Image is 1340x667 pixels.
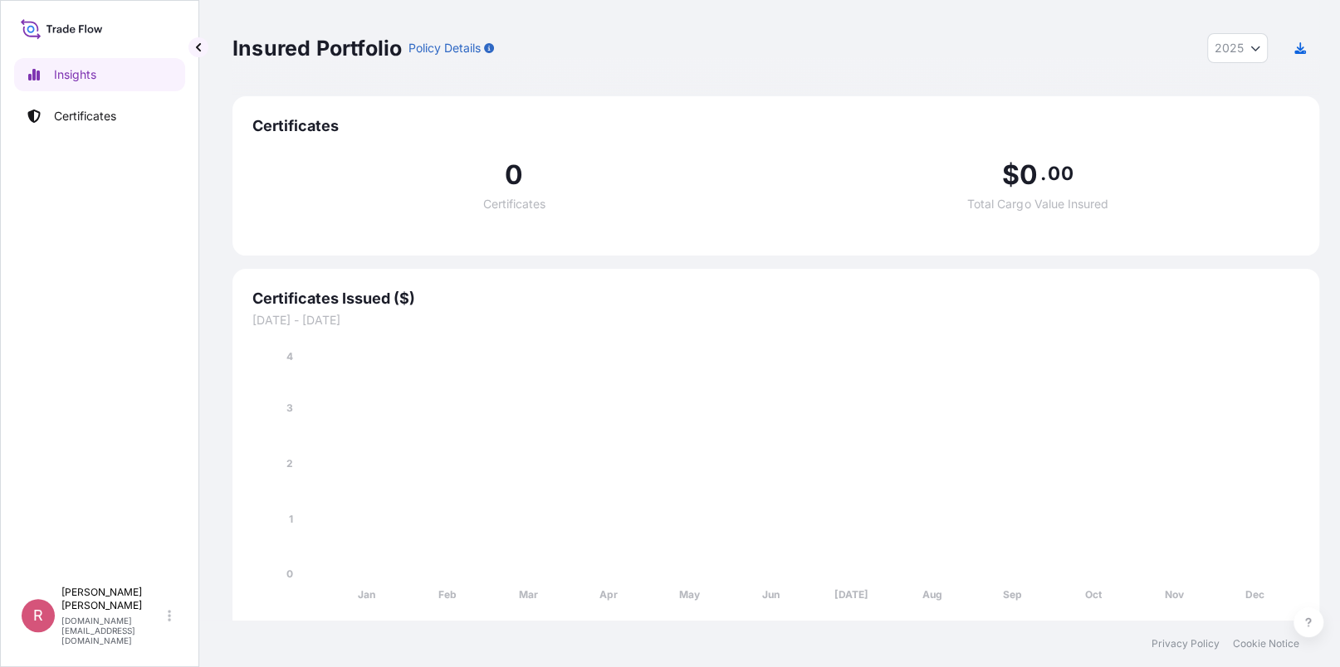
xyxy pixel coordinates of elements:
[252,116,1299,136] span: Certificates
[967,198,1108,210] span: Total Cargo Value Insured
[408,40,481,56] p: Policy Details
[61,586,164,612] p: [PERSON_NAME] [PERSON_NAME]
[505,162,523,188] span: 0
[1048,167,1073,180] span: 00
[1207,33,1268,63] button: Year Selector
[286,402,293,414] tspan: 3
[252,289,1299,309] span: Certificates Issued ($)
[286,567,293,580] tspan: 0
[289,513,293,525] tspan: 1
[1233,637,1299,650] a: Cookie Notice
[252,312,1299,329] span: [DATE] - [DATE]
[599,588,618,601] tspan: Apr
[438,588,457,601] tspan: Feb
[61,616,164,645] p: [DOMAIN_NAME][EMAIL_ADDRESS][DOMAIN_NAME]
[286,457,293,470] tspan: 2
[54,108,116,124] p: Certificates
[483,198,545,210] span: Certificates
[33,607,43,624] span: R
[54,66,96,83] p: Insights
[679,588,701,601] tspan: May
[1215,40,1244,56] span: 2025
[761,588,779,601] tspan: Jun
[1152,637,1220,650] a: Privacy Policy
[232,35,402,61] p: Insured Portfolio
[519,588,538,601] tspan: Mar
[834,588,868,601] tspan: [DATE]
[14,58,185,91] a: Insights
[1003,588,1022,601] tspan: Sep
[14,100,185,133] a: Certificates
[922,588,941,601] tspan: Aug
[1002,162,1020,188] span: $
[1040,167,1046,180] span: .
[1020,162,1038,188] span: 0
[1245,588,1264,601] tspan: Dec
[358,588,375,601] tspan: Jan
[1085,588,1103,601] tspan: Oct
[286,350,293,363] tspan: 4
[1165,588,1185,601] tspan: Nov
